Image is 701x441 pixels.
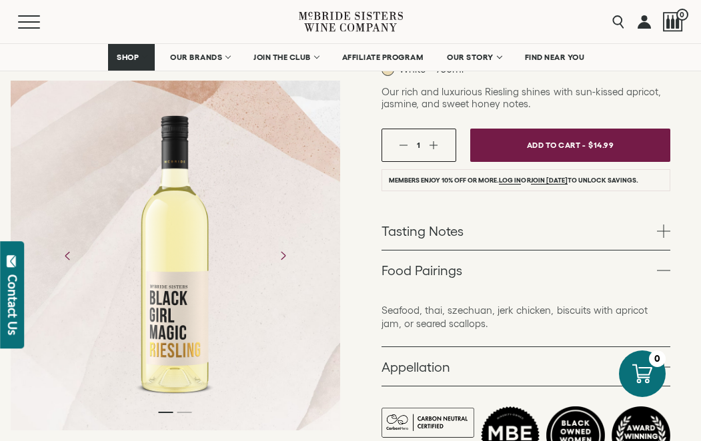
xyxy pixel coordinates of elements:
[525,53,585,62] span: FIND NEAR YOU
[382,304,670,330] p: Seafood, thai, szechuan, jerk chicken, biscuits with apricot jam, or seared scallops.
[342,53,424,62] span: AFFILIATE PROGRAM
[18,15,66,29] button: Mobile Menu Trigger
[649,350,666,367] div: 0
[516,44,594,71] a: FIND NEAR YOU
[417,141,420,149] span: 1
[499,177,521,185] a: Log in
[51,238,85,273] button: Previous
[170,53,222,62] span: OUR BRANDS
[588,135,614,155] span: $14.99
[470,129,670,162] button: Add To Cart - $14.99
[382,250,670,289] a: Food Pairings
[382,86,661,109] span: Our rich and luxurious Riesling shines with sun-kissed apricot, jasmine, and sweet honey notes.
[382,347,670,386] a: Appellation
[531,177,568,185] a: join [DATE]
[333,44,432,71] a: AFFILIATE PROGRAM
[108,44,155,71] a: SHOP
[159,412,173,413] li: Page dot 1
[382,211,670,250] a: Tasting Notes
[447,53,494,62] span: OUR STORY
[117,53,139,62] span: SHOP
[676,9,688,21] span: 0
[6,274,19,335] div: Contact Us
[245,44,327,71] a: JOIN THE CLUB
[382,169,670,191] li: Members enjoy 10% off or more. or to unlock savings.
[161,44,238,71] a: OUR BRANDS
[265,238,300,273] button: Next
[253,53,311,62] span: JOIN THE CLUB
[438,44,510,71] a: OUR STORY
[527,135,586,155] span: Add To Cart -
[177,412,192,413] li: Page dot 2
